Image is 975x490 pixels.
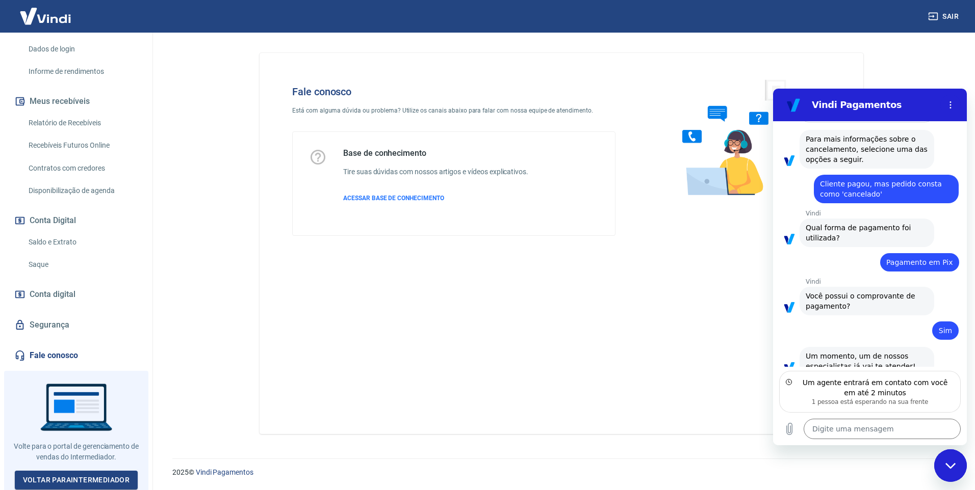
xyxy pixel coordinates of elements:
a: Fale conosco [12,344,140,367]
a: Contratos com credores [24,158,140,179]
button: Sair [926,7,963,26]
h4: Fale conosco [292,86,615,98]
a: Disponibilização de agenda [24,180,140,201]
button: Conta Digital [12,209,140,232]
iframe: Botão para abrir a janela de mensagens, conversa em andamento [934,449,967,482]
h5: Base de conhecimento [343,148,528,158]
a: Vindi Pagamentos [196,468,253,476]
img: Vindi [12,1,79,32]
a: Saldo e Extrato [24,232,140,253]
h6: Tire suas dúvidas com nossos artigos e vídeos explicativos. [343,167,528,177]
span: Conta digital [30,287,75,302]
button: Meus recebíveis [12,90,140,113]
p: 2025 © [172,467,951,478]
a: Relatório de Recebíveis [24,113,140,133]
a: Voltar paraIntermediador [15,471,138,489]
iframe: Janela de mensagens [773,89,967,445]
a: Dados de login [24,39,140,60]
a: ACESSAR BASE DE CONHECIMENTO [343,194,528,203]
span: ACESSAR BASE DE CONHECIMENTO [343,195,444,202]
a: Informe de rendimentos [24,61,140,82]
a: Saque [24,254,140,275]
p: Está com alguma dúvida ou problema? Utilize os canais abaixo para falar com nossa equipe de atend... [292,106,615,115]
a: Segurança [12,314,140,336]
a: Conta digital [12,283,140,306]
a: Recebíveis Futuros Online [24,135,140,156]
img: Fale conosco [662,69,817,205]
